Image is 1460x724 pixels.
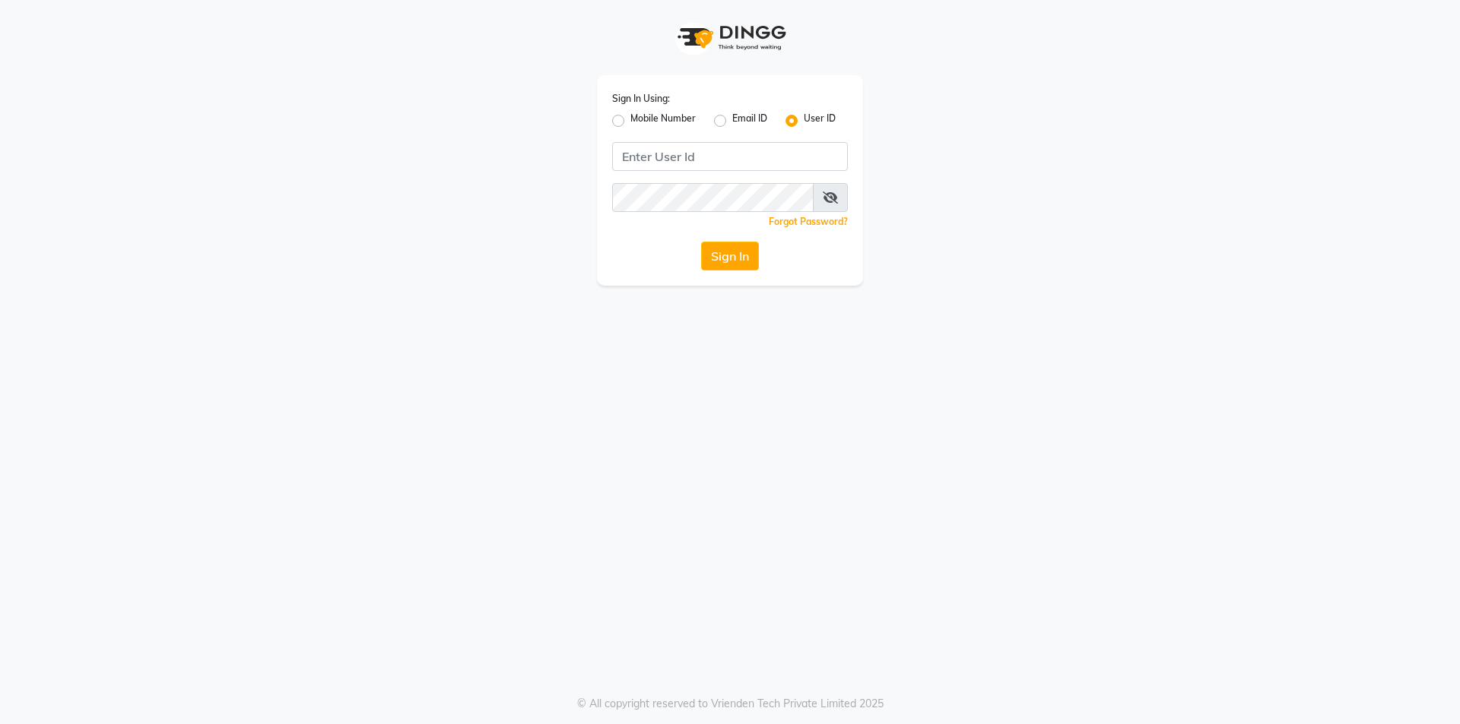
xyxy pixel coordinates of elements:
input: Username [612,142,848,171]
img: logo1.svg [669,15,791,60]
label: User ID [804,112,836,130]
input: Username [612,183,814,212]
button: Sign In [701,242,759,270]
label: Mobile Number [630,112,696,130]
label: Email ID [732,112,767,130]
a: Forgot Password? [769,216,848,227]
label: Sign In Using: [612,92,670,106]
